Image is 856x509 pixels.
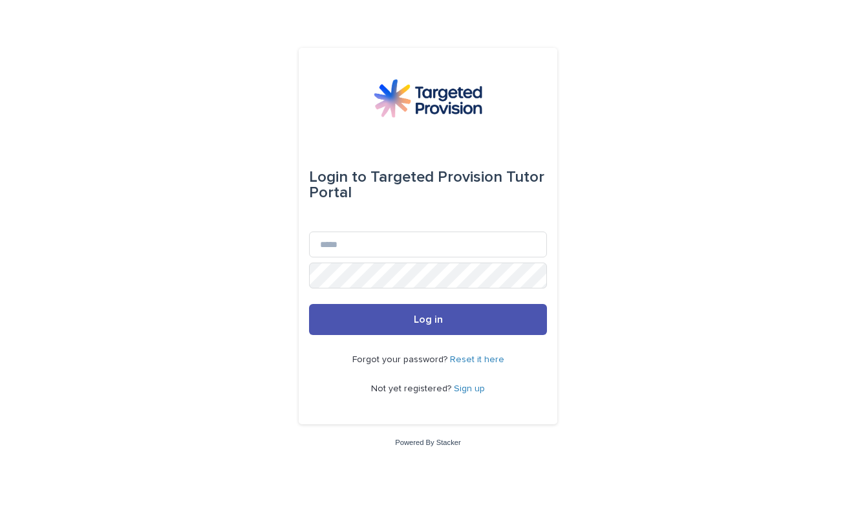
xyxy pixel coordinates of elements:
div: Targeted Provision Tutor Portal [309,159,547,211]
a: Sign up [454,384,485,393]
a: Reset it here [450,355,504,364]
button: Log in [309,304,547,335]
span: Forgot your password? [352,355,450,364]
span: Login to [309,169,367,185]
span: Not yet registered? [371,384,454,393]
span: Log in [414,314,443,325]
a: Powered By Stacker [395,439,460,446]
img: M5nRWzHhSzIhMunXDL62 [374,79,482,118]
